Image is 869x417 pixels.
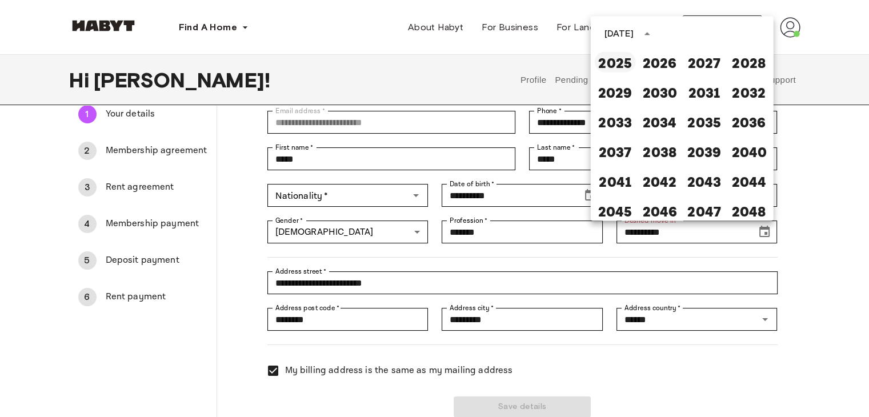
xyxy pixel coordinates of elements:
div: Phone [529,111,777,134]
button: 2040 [728,141,770,161]
button: Find A Home [170,16,258,39]
button: Choose date, selected date is Sep 10, 1902 [753,220,776,243]
a: About Habyt [399,16,472,39]
span: Your details [106,107,207,121]
div: [DEMOGRAPHIC_DATA] [267,220,429,243]
button: 2025 [595,51,636,72]
button: 2028 [728,51,770,72]
button: Get in Touch [683,15,762,39]
div: 4 [78,215,97,233]
span: For Business [482,21,538,34]
button: 2044 [728,170,770,191]
span: Find A Home [179,21,237,34]
span: Membership payment [106,217,207,231]
span: [PERSON_NAME] ! [94,68,270,92]
button: 2048 [728,200,770,220]
img: Habyt [69,20,138,31]
button: 2026 [639,51,680,72]
button: 2032 [728,81,770,102]
button: 2038 [639,141,680,161]
div: 5Deposit payment [69,247,217,274]
button: Profile [519,55,548,105]
a: For Business [472,16,547,39]
div: 4Membership payment [69,210,217,238]
button: 2031 [684,81,725,102]
button: 2036 [728,111,770,131]
span: My billing address is the same as my mailing address [285,364,513,378]
label: Address city [450,303,494,313]
button: 2041 [595,170,636,191]
button: 2034 [639,111,680,131]
button: 2039 [684,141,725,161]
div: 2 [78,142,97,160]
span: About Habyt [408,21,463,34]
label: Gender [275,215,303,226]
div: Address street [267,271,778,294]
div: 6Rent payment [69,283,217,311]
button: Support [763,55,798,105]
span: Deposit payment [106,254,207,267]
a: For Landlords [547,16,626,39]
label: Address post code [275,303,339,313]
button: year view is open, switch to calendar view [638,24,657,43]
label: Address country [624,303,681,313]
button: Pending Bookings [554,55,630,105]
div: 1 [78,105,97,123]
button: 2029 [595,81,636,102]
span: Rent agreement [106,181,207,194]
span: Membership agreement [106,144,207,158]
button: 2046 [639,200,680,220]
button: 2047 [684,200,725,220]
span: Rent payment [106,290,207,304]
div: Address city [442,308,603,331]
span: For Landlords [556,21,617,34]
div: 1Your details [69,101,217,128]
div: 6 [78,288,97,306]
div: First name [267,147,515,170]
div: 3Rent agreement [69,174,217,201]
div: 5 [78,251,97,270]
div: Address post code [267,308,429,331]
label: Profession [450,215,488,226]
div: user profile tabs [516,55,800,105]
div: 2Membership agreement [69,137,217,165]
div: Email address [267,111,515,134]
button: Choose date, selected date is Dec 13, 2005 [579,184,602,207]
button: 2033 [595,111,636,131]
span: Hi [69,68,94,92]
div: Last name [529,147,777,170]
label: First name [275,142,314,153]
button: 2027 [684,51,725,72]
img: avatar [780,17,800,38]
button: 2030 [639,81,680,102]
button: Open [408,187,424,203]
label: Date of birth [450,179,494,189]
div: Profession [442,220,603,243]
button: 2042 [639,170,680,191]
button: Open [757,311,773,327]
button: 2043 [684,170,725,191]
div: [DATE] [604,27,634,41]
label: Phone [537,106,562,116]
button: 2045 [595,200,636,220]
label: Last name [537,142,575,153]
button: 2035 [684,111,725,131]
label: Address street [275,266,327,276]
label: Email address [275,106,325,116]
div: 3 [78,178,97,197]
button: 2037 [595,141,636,161]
